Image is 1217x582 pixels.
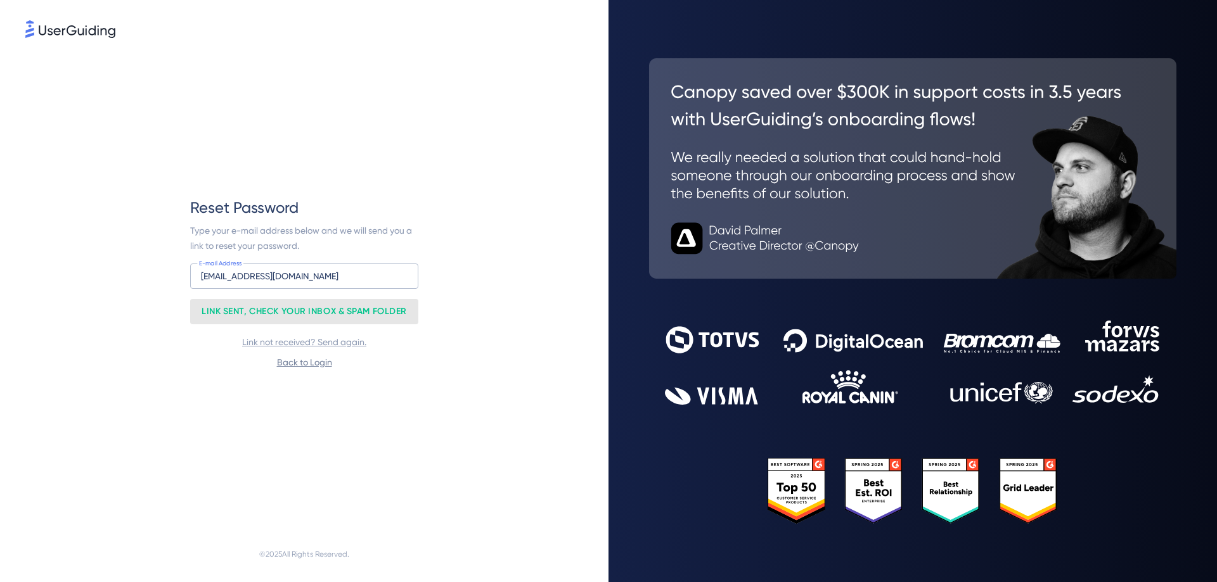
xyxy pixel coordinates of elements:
[190,198,299,218] span: Reset Password
[190,225,414,251] span: Type your e-mail address below and we will send you a link to reset your password.
[25,20,115,38] img: 8faab4ba6bc7696a72372aa768b0286c.svg
[190,263,418,289] input: john@example.com
[768,458,1058,524] img: 25303e33045975176eb484905ab012ff.svg
[259,547,349,562] span: © 2025 All Rights Reserved.
[665,320,1161,405] img: 9302ce2ac39453076f5bc0f2f2ca889b.svg
[242,337,366,347] a: Link not received? Send again.
[277,357,332,367] a: Back to Login
[202,301,407,322] p: LINK SENT, CHECK YOUR INBOX & SPAM FOLDER
[649,58,1176,279] img: 26c0aa7c25a843aed4baddd2b5e0fa68.svg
